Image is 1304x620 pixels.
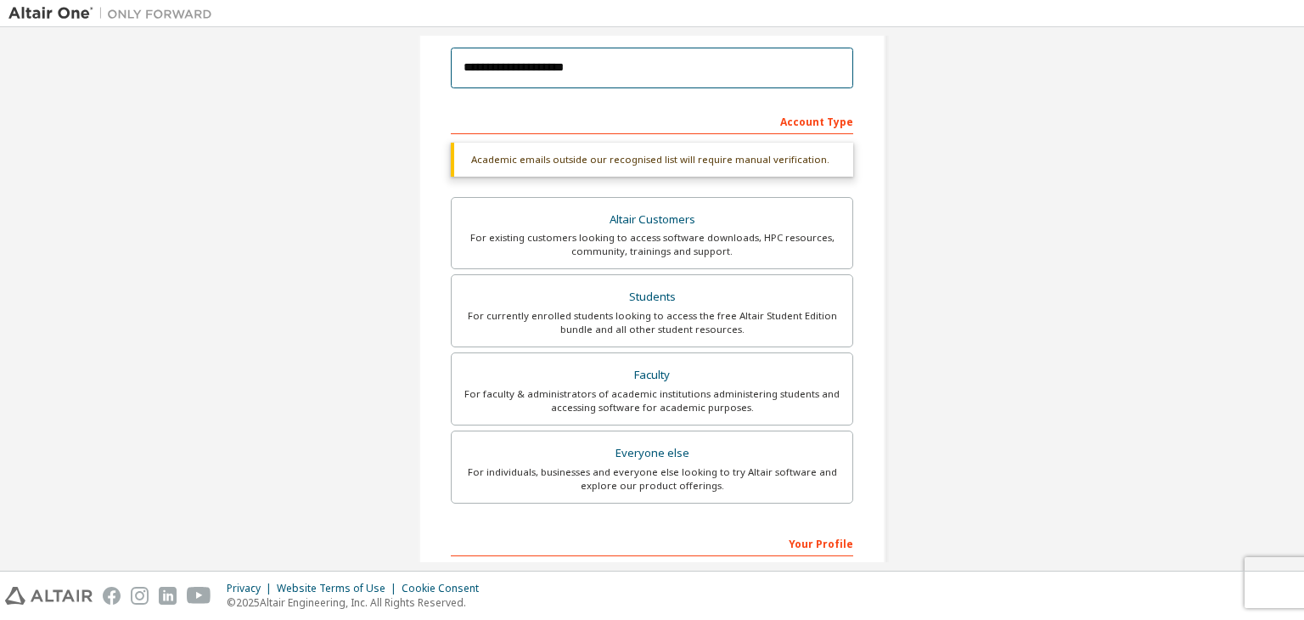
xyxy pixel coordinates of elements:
img: linkedin.svg [159,587,177,605]
div: For currently enrolled students looking to access the free Altair Student Edition bundle and all ... [462,309,842,336]
img: altair_logo.svg [5,587,93,605]
p: © 2025 Altair Engineering, Inc. All Rights Reserved. [227,595,489,610]
div: Altair Customers [462,208,842,232]
div: Account Type [451,107,853,134]
div: For existing customers looking to access software downloads, HPC resources, community, trainings ... [462,231,842,258]
div: Academic emails outside our recognised list will require manual verification. [451,143,853,177]
img: youtube.svg [187,587,211,605]
img: Altair One [8,5,221,22]
div: Students [462,285,842,309]
div: For faculty & administrators of academic institutions administering students and accessing softwa... [462,387,842,414]
div: Website Terms of Use [277,582,402,595]
div: Everyone else [462,442,842,465]
img: instagram.svg [131,587,149,605]
div: Cookie Consent [402,582,489,595]
div: Your Profile [451,529,853,556]
img: facebook.svg [103,587,121,605]
div: For individuals, businesses and everyone else looking to try Altair software and explore our prod... [462,465,842,493]
div: Privacy [227,582,277,595]
div: Faculty [462,364,842,387]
